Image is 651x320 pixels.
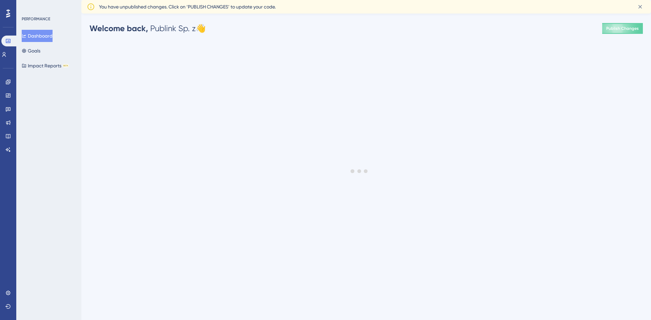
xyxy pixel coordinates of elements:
button: Publish Changes [602,23,643,34]
div: PERFORMANCE [22,16,50,22]
button: Impact ReportsBETA [22,60,69,72]
span: Welcome back, [90,23,148,33]
span: Publish Changes [606,26,639,31]
button: Goals [22,45,40,57]
span: You have unpublished changes. Click on ‘PUBLISH CHANGES’ to update your code. [99,3,276,11]
div: Publink Sp. z 👋 [90,23,206,34]
div: BETA [63,64,69,67]
button: Dashboard [22,30,53,42]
